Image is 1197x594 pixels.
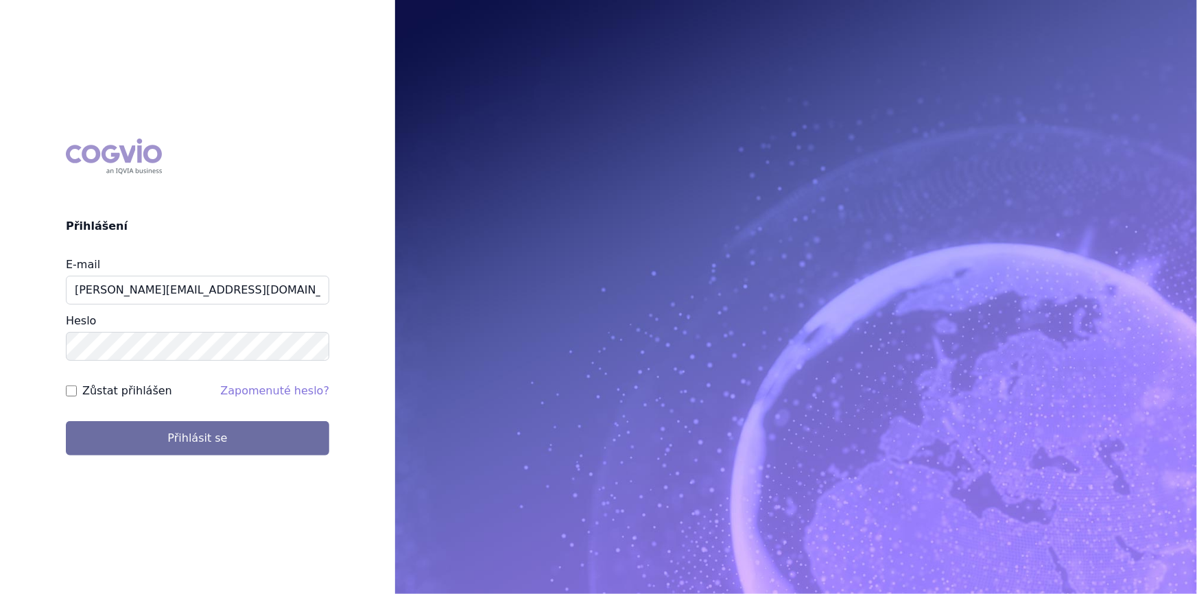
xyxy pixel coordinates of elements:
[82,383,172,399] label: Zůstat přihlášen
[66,421,329,455] button: Přihlásit se
[66,218,329,235] h2: Přihlášení
[220,384,329,397] a: Zapomenuté heslo?
[66,258,100,271] label: E-mail
[66,314,96,327] label: Heslo
[66,139,162,174] div: COGVIO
